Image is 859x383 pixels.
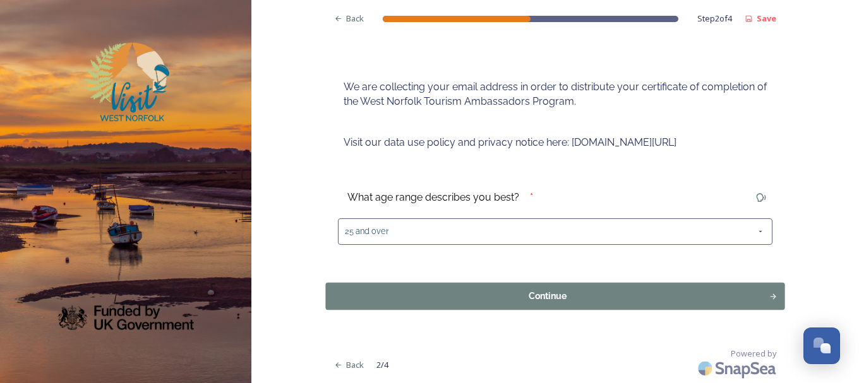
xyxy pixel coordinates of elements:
[346,13,364,25] span: Back
[803,327,840,364] button: Open Chat
[332,289,762,302] div: Continue
[697,13,732,25] span: Step 2 of 4
[344,136,767,150] p: Visit our data use policy and privacy notice here: [DOMAIN_NAME][URL]
[344,80,767,109] p: We are collecting your email address in order to distribute your certificate of completion of the...
[694,353,783,383] img: SnapSea Logo
[325,282,784,309] button: Continue
[338,183,529,213] div: What age range describes you best?
[376,359,388,371] span: 2 / 4
[346,359,364,371] span: Back
[731,348,776,360] span: Powered by
[345,225,388,237] span: 25 and over
[757,13,776,24] strong: Save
